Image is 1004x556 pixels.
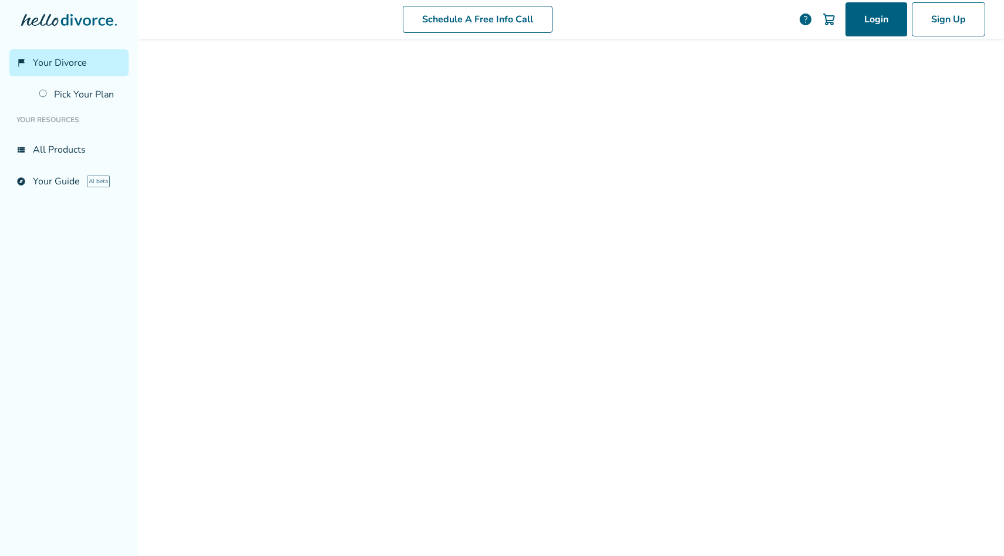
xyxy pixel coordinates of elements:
a: Schedule A Free Info Call [403,6,552,33]
a: flag_2Your Divorce [9,49,129,76]
a: view_listAll Products [9,136,129,163]
span: Your Divorce [33,56,87,69]
img: Cart [822,12,836,26]
span: flag_2 [16,58,26,68]
span: explore [16,177,26,186]
a: Login [845,2,907,36]
a: help [799,12,813,26]
a: Pick Your Plan [32,81,129,108]
span: view_list [16,145,26,154]
a: Sign Up [912,2,985,36]
li: Your Resources [9,108,129,132]
span: AI beta [87,176,110,187]
a: exploreYour GuideAI beta [9,168,129,195]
